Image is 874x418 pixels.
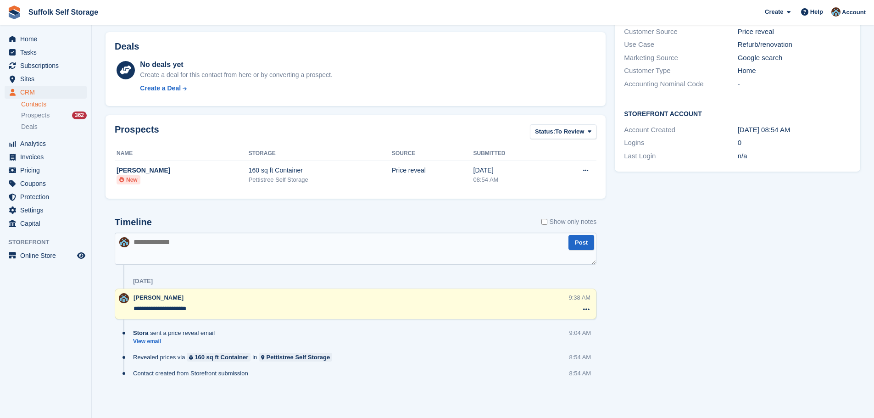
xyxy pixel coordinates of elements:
[134,294,184,301] span: [PERSON_NAME]
[25,5,102,20] a: Suffolk Self Storage
[5,46,87,59] a: menu
[569,353,591,362] div: 8:54 AM
[541,217,596,227] label: Show only notes
[119,293,129,303] img: Lisa Furneaux
[569,329,591,337] div: 9:04 AM
[5,86,87,99] a: menu
[20,86,75,99] span: CRM
[473,175,551,184] div: 08:54 AM
[738,138,851,148] div: 0
[7,6,21,19] img: stora-icon-8386f47178a22dfd0bd8f6a31ec36ba5ce8667c1dd55bd0f319d3a0aa187defe.svg
[738,53,851,63] div: Google search
[249,146,392,161] th: Storage
[8,238,91,247] span: Storefront
[187,353,251,362] a: 160 sq ft Container
[624,53,737,63] div: Marketing Source
[249,175,392,184] div: Pettistree Self Storage
[624,79,737,89] div: Accounting Nominal Code
[21,122,87,132] a: Deals
[21,123,38,131] span: Deals
[20,177,75,190] span: Coupons
[738,66,851,76] div: Home
[140,70,332,80] div: Create a deal for this contact from here or by converting a prospect.
[20,217,75,230] span: Capital
[5,217,87,230] a: menu
[624,39,737,50] div: Use Case
[5,177,87,190] a: menu
[267,353,330,362] div: Pettistree Self Storage
[568,235,594,250] button: Post
[20,190,75,203] span: Protection
[810,7,823,17] span: Help
[133,369,253,378] div: Contact created from Storefront submission
[5,150,87,163] a: menu
[21,111,87,120] a: Prospects 362
[20,46,75,59] span: Tasks
[119,237,129,247] img: Lisa Furneaux
[624,27,737,37] div: Customer Source
[115,146,249,161] th: Name
[249,166,392,175] div: 160 sq ft Container
[133,353,337,362] div: Revealed prices via in
[5,59,87,72] a: menu
[20,164,75,177] span: Pricing
[20,150,75,163] span: Invoices
[535,127,555,136] span: Status:
[20,137,75,150] span: Analytics
[133,329,148,337] span: Stora
[20,72,75,85] span: Sites
[541,217,547,227] input: Show only notes
[569,293,591,302] div: 9:38 AM
[20,33,75,45] span: Home
[624,109,851,118] h2: Storefront Account
[831,7,841,17] img: Lisa Furneaux
[5,164,87,177] a: menu
[624,151,737,162] div: Last Login
[842,8,866,17] span: Account
[133,338,219,346] a: View email
[624,138,737,148] div: Logins
[72,111,87,119] div: 362
[76,250,87,261] a: Preview store
[115,41,139,52] h2: Deals
[5,204,87,217] a: menu
[5,72,87,85] a: menu
[5,137,87,150] a: menu
[738,125,851,135] div: [DATE] 08:54 AM
[133,329,219,337] div: sent a price reveal email
[21,111,50,120] span: Prospects
[5,190,87,203] a: menu
[115,124,159,141] h2: Prospects
[624,66,737,76] div: Customer Type
[569,369,591,378] div: 8:54 AM
[117,166,249,175] div: [PERSON_NAME]
[738,79,851,89] div: -
[115,217,152,228] h2: Timeline
[117,175,140,184] li: New
[140,84,181,93] div: Create a Deal
[473,166,551,175] div: [DATE]
[5,33,87,45] a: menu
[473,146,551,161] th: Submitted
[765,7,783,17] span: Create
[140,84,332,93] a: Create a Deal
[195,353,248,362] div: 160 sq ft Container
[530,124,596,139] button: Status: To Review
[392,146,473,161] th: Source
[624,125,737,135] div: Account Created
[392,166,473,175] div: Price reveal
[133,278,153,285] div: [DATE]
[738,151,851,162] div: n/a
[738,27,851,37] div: Price reveal
[20,204,75,217] span: Settings
[259,353,332,362] a: Pettistree Self Storage
[20,59,75,72] span: Subscriptions
[20,249,75,262] span: Online Store
[140,59,332,70] div: No deals yet
[738,39,851,50] div: Refurb/renovation
[21,100,87,109] a: Contacts
[5,249,87,262] a: menu
[555,127,584,136] span: To Review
